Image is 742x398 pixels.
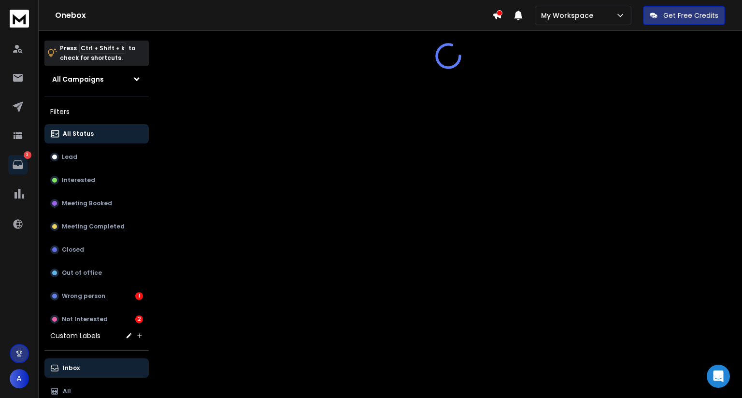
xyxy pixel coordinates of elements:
[55,10,492,21] h1: Onebox
[707,365,730,388] div: Open Intercom Messenger
[62,269,102,277] p: Out of office
[44,171,149,190] button: Interested
[44,70,149,89] button: All Campaigns
[44,147,149,167] button: Lead
[44,286,149,306] button: Wrong person1
[63,387,71,395] p: All
[10,369,29,388] button: A
[62,199,112,207] p: Meeting Booked
[62,315,108,323] p: Not Interested
[44,310,149,329] button: Not Interested2
[62,292,105,300] p: Wrong person
[135,315,143,323] div: 2
[44,124,149,143] button: All Status
[62,176,95,184] p: Interested
[663,11,718,20] p: Get Free Credits
[44,105,149,118] h3: Filters
[79,43,126,54] span: Ctrl + Shift + k
[63,130,94,138] p: All Status
[62,153,77,161] p: Lead
[44,217,149,236] button: Meeting Completed
[62,223,125,230] p: Meeting Completed
[62,246,84,254] p: Closed
[643,6,725,25] button: Get Free Credits
[8,155,28,174] a: 3
[52,74,104,84] h1: All Campaigns
[44,240,149,259] button: Closed
[24,151,31,159] p: 3
[10,10,29,28] img: logo
[44,263,149,283] button: Out of office
[541,11,597,20] p: My Workspace
[44,194,149,213] button: Meeting Booked
[63,364,80,372] p: Inbox
[44,358,149,378] button: Inbox
[135,292,143,300] div: 1
[50,331,100,341] h3: Custom Labels
[60,43,135,63] p: Press to check for shortcuts.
